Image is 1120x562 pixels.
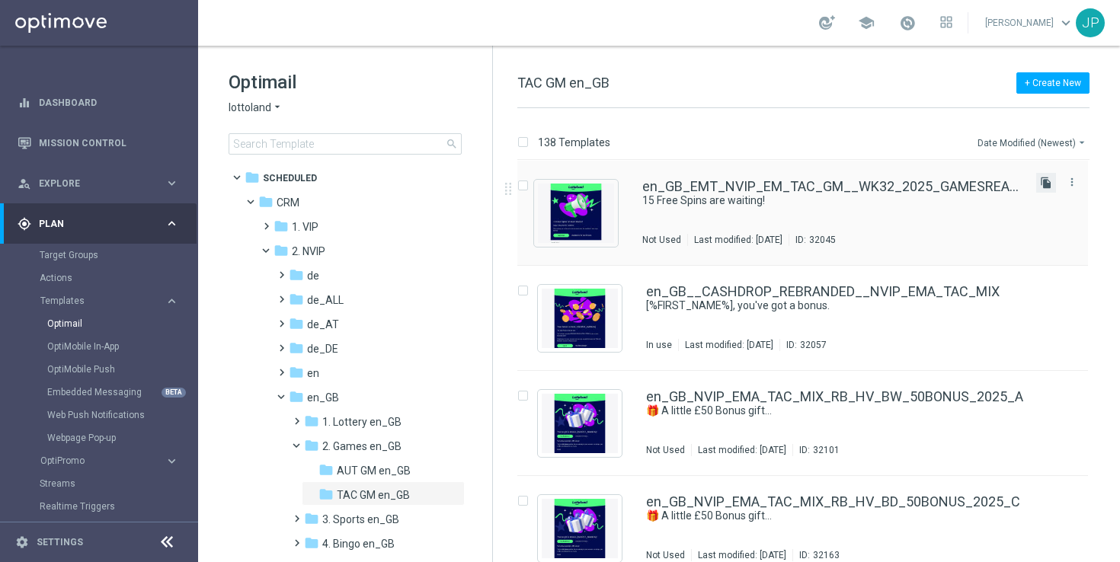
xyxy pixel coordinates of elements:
[976,133,1090,152] button: Date Modified (Newest)arrow_drop_down
[289,267,304,283] i: folder
[18,177,31,190] i: person_search
[307,318,339,331] span: de_AT
[40,495,197,518] div: Realtime Triggers
[789,234,836,246] div: ID:
[322,439,402,453] span: 2. Games en_GB
[229,101,283,115] button: lottoland arrow_drop_down
[47,312,197,335] div: Optimail
[17,137,180,149] button: Mission Control
[646,339,672,351] div: In use
[1040,177,1052,189] i: file_copy
[646,390,1023,404] a: en_GB_NVIP_EMA_TAC_MIX_RB_HV_BW_50BONUS_2025_A
[292,244,325,258] span: 2. NVIP
[47,335,197,358] div: OptiMobile In-App
[800,339,827,351] div: 32057
[307,366,319,380] span: en
[1058,14,1074,31] span: keyboard_arrow_down
[646,404,989,418] a: 🎁 A little £50 Bonus gift...
[18,82,179,123] div: Dashboard
[1066,176,1078,188] i: more_vert
[318,462,334,477] i: folder
[47,318,158,330] a: Optimail
[47,363,158,375] a: OptiMobile Push
[40,244,197,267] div: Target Groups
[40,455,180,467] button: OptiPromo keyboard_arrow_right
[792,549,840,561] div: ID:
[229,133,462,155] input: Search Template
[692,549,792,561] div: Last modified: [DATE]
[1064,173,1080,191] button: more_vert
[289,340,304,356] i: folder
[304,414,319,429] i: folder
[646,285,1000,299] a: en_GB__CASHDROP_REBRANDED__NVIP_EMA_TAC_MIX
[1036,173,1056,193] button: file_copy
[858,14,875,31] span: school
[318,487,334,502] i: folder
[40,295,180,307] button: Templates keyboard_arrow_right
[47,426,197,449] div: Webpage Pop-up
[18,217,31,231] i: gps_fixed
[18,123,179,163] div: Mission Control
[165,294,179,308] i: keyboard_arrow_right
[688,234,789,246] div: Last modified: [DATE]
[692,444,792,456] div: Last modified: [DATE]
[263,171,317,185] span: Scheduled
[646,509,989,523] a: 🎁 A little £50 Bonus gift...
[15,535,29,549] i: settings
[17,177,180,190] button: person_search Explore keyboard_arrow_right
[646,299,989,313] a: [%FIRST_NAME%], you've got a bonus.
[258,194,274,209] i: folder
[47,409,158,421] a: Web Push Notifications
[40,272,158,284] a: Actions
[646,444,685,456] div: Not Used
[307,293,344,307] span: de_ALL
[542,499,618,558] img: 32163.jpeg
[289,292,304,307] i: folder
[245,170,260,185] i: folder
[292,220,318,234] span: 1. VIP
[679,339,779,351] div: Last modified: [DATE]
[646,509,1024,523] div: 🎁 A little £50 Bonus gift...
[304,535,319,551] i: folder
[39,219,165,228] span: Plan
[47,358,197,381] div: OptiMobile Push
[337,488,410,502] span: TAC GM en_GB
[40,456,149,465] span: OptiPromo
[18,96,31,110] i: equalizer
[18,177,165,190] div: Explore
[40,249,158,261] a: Target Groups
[307,391,339,404] span: en_GB
[307,269,319,283] span: de
[813,549,840,561] div: 32163
[517,75,610,91] span: TAC GM en_GB
[646,495,1020,509] a: en_GB_NVIP_EMA_TAC_MIX_RB_HV_BD_50BONUS_2025_C
[40,472,197,495] div: Streams
[642,193,989,208] a: 15 Free Spins are waiting!
[40,289,197,449] div: Templates
[289,365,304,380] i: folder
[47,381,197,404] div: Embedded Messaging
[40,267,197,289] div: Actions
[271,101,283,115] i: arrow_drop_down
[1076,8,1105,37] div: JP
[39,123,179,163] a: Mission Control
[646,299,1024,313] div: [%FIRST_NAME%], you've got a bonus.
[304,438,319,453] i: folder
[17,218,180,230] button: gps_fixed Plan keyboard_arrow_right
[17,97,180,109] button: equalizer Dashboard
[642,180,1024,193] a: en_GB_EMT_NVIP_EM_TAC_GM__WK32_2025_GAMESREACT_GEM_ROCKS_OPTI
[40,500,158,513] a: Realtime Triggers
[289,389,304,404] i: folder
[646,549,685,561] div: Not Used
[229,70,462,94] h1: Optimail
[47,432,158,444] a: Webpage Pop-up
[162,388,186,398] div: BETA
[779,339,827,351] div: ID:
[1076,136,1088,148] i: arrow_drop_down
[542,289,618,348] img: 32057.jpeg
[322,513,399,526] span: 3. Sports en_GB
[337,464,411,477] span: AUT GM en_GB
